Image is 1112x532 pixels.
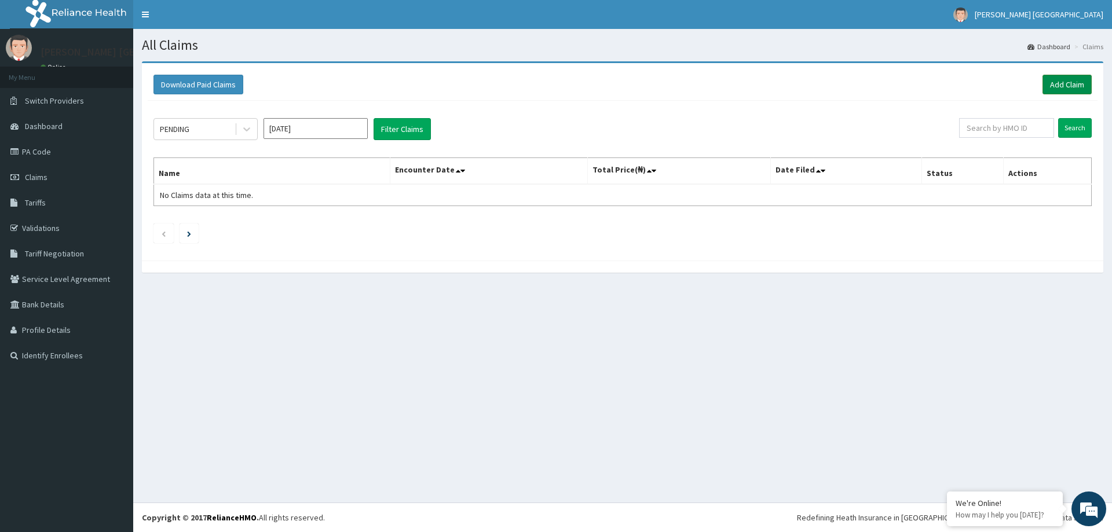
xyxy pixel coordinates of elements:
th: Status [921,158,1003,185]
a: Previous page [161,228,166,239]
th: Encounter Date [390,158,587,185]
a: RelianceHMO [207,512,257,523]
th: Date Filed [770,158,921,185]
li: Claims [1071,42,1103,52]
span: We're online! [67,146,160,263]
p: [PERSON_NAME] [GEOGRAPHIC_DATA] [41,47,214,57]
span: Dashboard [25,121,63,131]
th: Actions [1003,158,1091,185]
img: User Image [953,8,968,22]
strong: Copyright © 2017 . [142,512,259,523]
textarea: Type your message and hit 'Enter' [6,316,221,357]
span: [PERSON_NAME] [GEOGRAPHIC_DATA] [975,9,1103,20]
button: Filter Claims [374,118,431,140]
div: PENDING [160,123,189,135]
input: Search by HMO ID [959,118,1054,138]
a: Next page [187,228,191,239]
p: How may I help you today? [956,510,1054,520]
span: Switch Providers [25,96,84,106]
img: d_794563401_company_1708531726252_794563401 [21,58,47,87]
div: Chat with us now [60,65,195,80]
input: Select Month and Year [264,118,368,139]
h1: All Claims [142,38,1103,53]
span: No Claims data at this time. [160,190,253,200]
footer: All rights reserved. [133,502,1112,532]
button: Download Paid Claims [153,75,243,94]
a: Online [41,63,68,71]
a: Dashboard [1027,42,1070,52]
div: Redefining Heath Insurance in [GEOGRAPHIC_DATA] using Telemedicine and Data Science! [797,512,1103,523]
th: Name [154,158,390,185]
a: Add Claim [1042,75,1092,94]
div: Minimize live chat window [190,6,218,34]
div: We're Online! [956,498,1054,508]
th: Total Price(₦) [587,158,770,185]
span: Claims [25,172,47,182]
input: Search [1058,118,1092,138]
img: User Image [6,35,32,61]
span: Tariffs [25,197,46,208]
span: Tariff Negotiation [25,248,84,259]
